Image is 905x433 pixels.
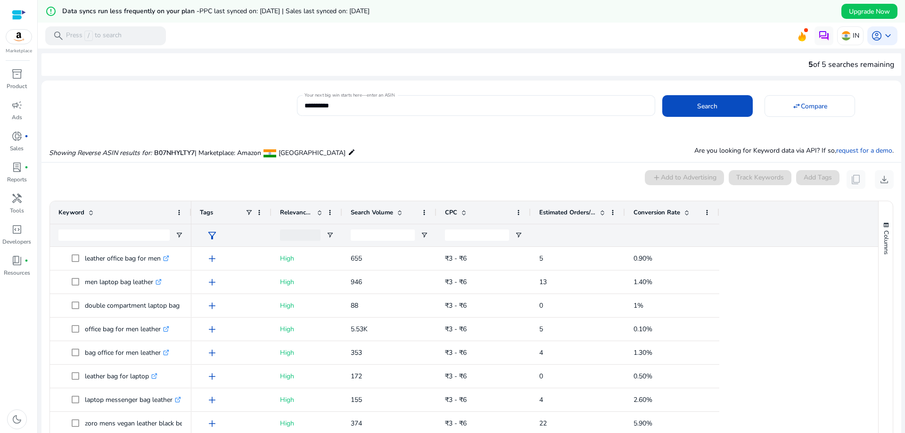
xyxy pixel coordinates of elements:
p: bag office for men leather [85,343,169,362]
span: 4 [539,395,543,404]
span: 4 [539,348,543,357]
p: Reports [7,175,27,184]
p: High [280,272,334,292]
span: 946 [351,278,362,286]
p: double compartment laptop bag [85,296,188,315]
p: High [280,319,334,339]
span: [GEOGRAPHIC_DATA] [279,148,346,157]
span: 353 [351,348,362,357]
span: fiber_manual_record [25,259,28,262]
p: Marketplace [6,48,32,55]
p: Press to search [66,31,122,41]
span: ₹3 - ₹6 [445,301,467,310]
span: Search Volume [351,208,393,217]
p: leather bag for laptop [85,367,157,386]
span: B07NHYLTY7 [154,148,195,157]
input: Search Volume Filter Input [351,229,415,241]
h5: Data syncs run less frequently on your plan - [62,8,370,16]
span: Columns [882,230,890,254]
span: 5.53K [351,325,368,334]
img: amazon.svg [6,30,32,44]
span: keyboard_arrow_down [882,30,894,41]
span: 374 [351,419,362,428]
span: fiber_manual_record [25,165,28,169]
span: fiber_manual_record [25,134,28,138]
p: High [280,343,334,362]
button: Compare [765,95,855,117]
span: account_circle [871,30,882,41]
span: filter_alt [206,230,218,241]
p: Developers [2,237,31,246]
mat-label: Your next big win starts here—enter an ASIN [304,92,395,98]
div: of 5 searches remaining [808,59,894,70]
p: office bag for men leather [85,319,169,339]
img: in.svg [841,31,851,41]
span: Estimated Orders/Month [539,208,596,217]
input: Keyword Filter Input [58,229,170,241]
span: 1.40% [633,278,652,286]
span: 0.90% [633,254,652,263]
span: dark_mode [11,414,23,425]
p: men laptop bag leather [85,272,162,292]
span: ₹3 - ₹6 [445,278,467,286]
span: add [206,418,218,429]
span: 0 [539,301,543,310]
span: handyman [11,193,23,204]
span: 0 [539,372,543,381]
span: ₹3 - ₹6 [445,325,467,334]
p: zoro mens vegan leather black belt [85,414,196,433]
span: 172 [351,372,362,381]
span: add [206,253,218,264]
p: IN [853,27,859,44]
p: High [280,296,334,315]
span: add [206,347,218,359]
span: book_4 [11,255,23,266]
span: ₹3 - ₹6 [445,372,467,381]
span: search [53,30,64,41]
p: Sales [10,144,24,153]
mat-icon: edit [348,147,355,158]
span: 5 [539,325,543,334]
mat-icon: error_outline [45,6,57,17]
p: Tools [10,206,24,215]
span: 5 [808,59,813,70]
mat-icon: swap_horiz [792,102,801,110]
p: Ads [12,113,22,122]
span: 0.10% [633,325,652,334]
span: CPC [445,208,457,217]
span: Tags [200,208,213,217]
span: download [879,174,890,185]
span: 0.50% [633,372,652,381]
p: Product [7,82,27,90]
span: 155 [351,395,362,404]
p: High [280,390,334,409]
span: Keyword [58,208,84,217]
span: code_blocks [11,224,23,235]
span: 1.30% [633,348,652,357]
span: Upgrade Now [849,7,890,16]
span: donut_small [11,131,23,142]
button: download [875,170,894,189]
span: | Marketplace: Amazon [195,148,261,157]
button: Upgrade Now [841,4,897,19]
button: Open Filter Menu [326,231,334,239]
span: ₹3 - ₹6 [445,395,467,404]
span: ₹3 - ₹6 [445,348,467,357]
button: Open Filter Menu [420,231,428,239]
span: 2.60% [633,395,652,404]
span: Compare [801,101,827,111]
span: inventory_2 [11,68,23,80]
span: lab_profile [11,162,23,173]
p: High [280,367,334,386]
input: CPC Filter Input [445,229,509,241]
span: add [206,394,218,406]
span: ₹3 - ₹6 [445,419,467,428]
span: 655 [351,254,362,263]
a: request for a demo [836,146,892,155]
span: add [206,324,218,335]
span: Search [697,101,717,111]
span: add [206,371,218,382]
button: Search [662,95,753,117]
span: / [84,31,93,41]
span: ₹3 - ₹6 [445,254,467,263]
